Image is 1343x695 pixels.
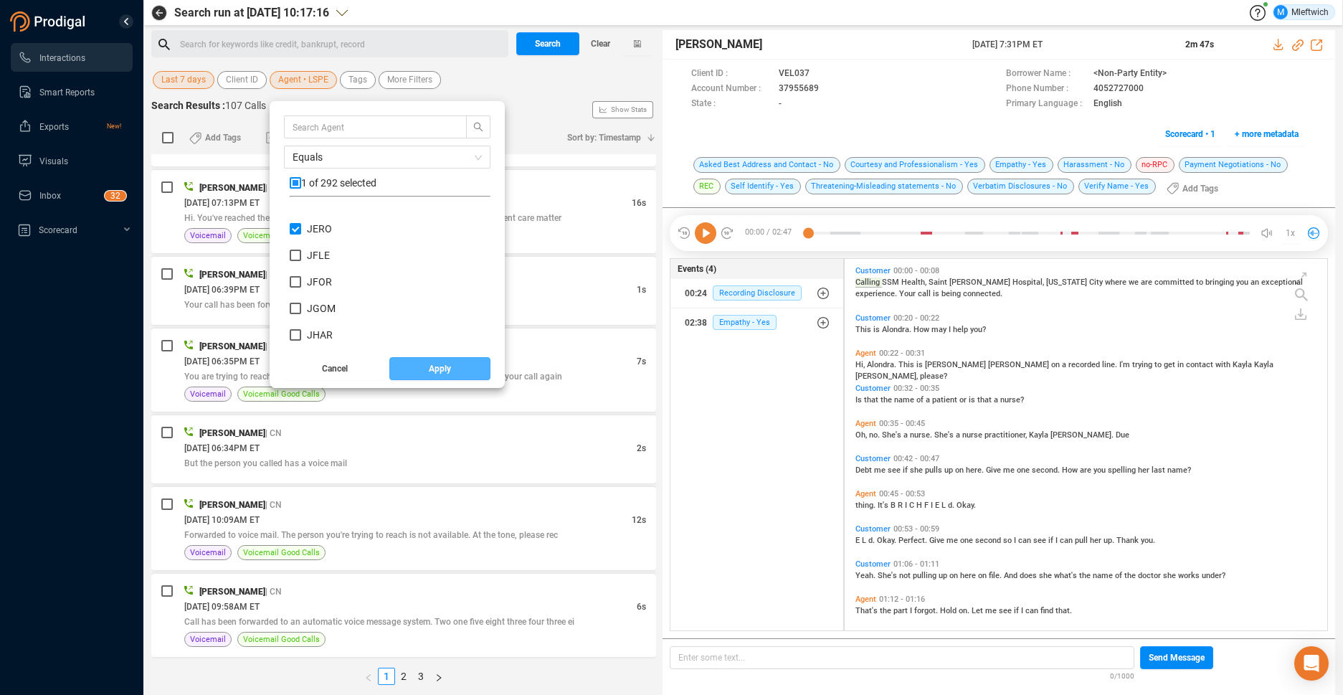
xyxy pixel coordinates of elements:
[972,606,985,615] span: Let
[1157,123,1223,146] button: Scorecard • 1
[278,71,328,89] span: Agent • LSPE
[960,571,978,580] span: here
[779,67,810,82] span: VEL037
[1196,278,1205,287] span: to
[190,633,226,646] span: Voicemail
[243,546,320,559] span: Voicemail Good Calls
[39,191,61,201] span: Inbox
[1215,360,1233,369] span: with
[941,289,963,298] span: being
[675,36,762,53] span: [PERSON_NAME]
[115,191,120,205] p: 2
[11,146,133,175] li: Visuals
[898,501,905,510] span: R
[1277,5,1284,19] span: M
[18,43,121,72] a: Interactions
[1154,278,1196,287] span: committed
[1075,536,1090,545] span: pull
[1116,430,1129,440] span: Due
[713,315,777,330] span: Empathy - Yes
[1089,278,1105,287] span: City
[913,325,931,334] span: How
[395,668,412,685] li: 2
[949,325,953,334] span: I
[874,465,888,475] span: me
[516,32,579,55] button: Search
[670,279,843,308] button: 00:24Recording Disclosure
[1032,465,1062,475] span: second.
[1164,360,1177,369] span: get
[217,71,267,89] button: Client ID
[916,395,926,405] span: of
[855,289,899,298] span: experience.
[184,213,561,223] span: Hi. You've reached the voice mail box of [PERSON_NAME]. If this is regarding a patient care matter
[290,209,490,346] div: grid
[389,357,491,380] button: Apply
[151,415,656,483] div: [PERSON_NAME]| CN[DATE] 06:34PM ET2sBut the person you called has a voice mail
[1149,646,1205,669] span: Send Message
[1165,123,1215,146] span: Scorecard • 1
[364,673,373,682] span: left
[184,372,562,382] span: You are trying to reach has a voice mailbox that has not been set up yet. Please try your call again
[1006,67,1086,82] span: Borrower Name :
[637,285,646,295] span: 1s
[959,395,969,405] span: or
[430,668,448,685] button: right
[39,53,85,63] span: Interactions
[1124,571,1138,580] span: the
[1138,571,1163,580] span: doctor
[1163,571,1178,580] span: she
[1068,360,1102,369] span: recorded
[1093,67,1167,82] span: <Non-Party Entity>
[1090,536,1104,545] span: her
[18,77,121,106] a: Smart Reports
[891,501,898,510] span: B
[322,357,348,380] span: Cancel
[190,546,226,559] span: Voicemail
[1104,536,1116,545] span: up.
[929,536,946,545] span: Give
[905,501,909,510] span: I
[855,325,873,334] span: This
[946,536,960,545] span: me
[855,465,874,475] span: Debt
[1251,278,1261,287] span: an
[611,24,647,196] span: Show Stats
[978,571,989,580] span: on
[869,430,882,440] span: no.
[184,443,260,453] span: [DATE] 06:34PM ET
[151,257,656,325] div: [PERSON_NAME]| CN[DATE] 06:39PM ET1sYour call has been forwarded
[265,341,280,351] span: | LL
[1294,646,1329,681] div: Open Intercom Messenger
[1167,465,1191,475] span: name?
[379,668,394,684] a: 1
[637,602,646,612] span: 6s
[181,126,250,149] button: Add Tags
[1062,465,1080,475] span: How
[910,465,925,475] span: she
[1048,536,1055,545] span: if
[670,308,843,337] button: 02:38Empathy - Yes
[1054,571,1079,580] span: what's
[110,191,115,205] p: 3
[713,285,802,301] span: Recording Disclosure
[956,430,962,440] span: a
[685,311,707,334] div: 02:38
[1050,430,1116,440] span: [PERSON_NAME].
[284,357,386,380] button: Cancel
[270,71,337,89] button: Agent • LSPE
[925,360,988,369] span: [PERSON_NAME]
[184,356,260,367] span: [DATE] 06:35PM ET
[151,328,656,412] div: [PERSON_NAME]| LL[DATE] 06:35PM ET7sYou are trying to reach has a voice mailbox that has not been...
[1182,177,1218,200] span: Add Tags
[1004,571,1020,580] span: And
[877,536,898,545] span: Okay.
[265,500,282,510] span: | CN
[1014,606,1021,615] span: if
[878,571,899,580] span: She's
[893,606,910,615] span: part
[855,360,867,369] span: Hi,
[430,668,448,685] li: Next Page
[855,571,878,580] span: Yeah.
[151,574,656,657] div: [PERSON_NAME]| CN[DATE] 09:58AM ET6sCall has been forwarded to an automatic voice message system....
